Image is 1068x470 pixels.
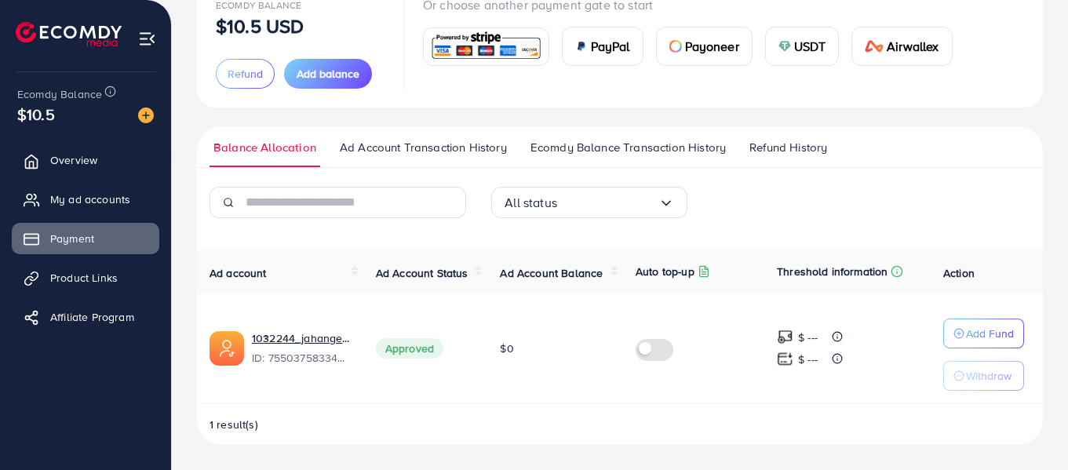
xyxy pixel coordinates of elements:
[138,30,156,48] img: menu
[943,361,1024,391] button: Withdraw
[216,16,304,35] p: $10.5 USD
[943,265,975,281] span: Action
[340,139,507,156] span: Ad Account Transaction History
[887,37,939,56] span: Airwallex
[505,191,557,215] span: All status
[50,270,118,286] span: Product Links
[669,40,682,53] img: card
[376,265,468,281] span: Ad Account Status
[50,191,130,207] span: My ad accounts
[500,341,513,356] span: $0
[491,187,687,218] div: Search for option
[12,301,159,333] a: Affiliate Program
[12,223,159,254] a: Payment
[423,27,549,66] a: card
[798,350,818,369] p: $ ---
[794,37,826,56] span: USDT
[685,37,739,56] span: Payoneer
[216,59,275,89] button: Refund
[777,351,793,367] img: top-up amount
[210,331,244,366] img: ic-ads-acc.e4c84228.svg
[12,262,159,293] a: Product Links
[12,144,159,176] a: Overview
[530,139,726,156] span: Ecomdy Balance Transaction History
[17,103,55,126] span: $10.5
[636,262,694,281] p: Auto top-up
[138,107,154,123] img: image
[851,27,952,66] a: cardAirwallex
[210,417,258,432] span: 1 result(s)
[777,329,793,345] img: top-up amount
[966,324,1014,343] p: Add Fund
[210,265,267,281] span: Ad account
[17,86,102,102] span: Ecomdy Balance
[252,330,351,346] a: 1032244_jahangeer add account_1757959141318
[12,184,159,215] a: My ad accounts
[50,152,97,168] span: Overview
[557,191,658,215] input: Search for option
[562,27,643,66] a: cardPayPal
[943,319,1024,348] button: Add Fund
[252,350,351,366] span: ID: 7550375833454510087
[376,338,443,359] span: Approved
[777,262,888,281] p: Threshold information
[50,231,94,246] span: Payment
[428,30,544,64] img: card
[765,27,840,66] a: cardUSDT
[865,40,884,53] img: card
[1001,399,1056,458] iframe: Chat
[591,37,630,56] span: PayPal
[798,328,818,347] p: $ ---
[656,27,753,66] a: cardPayoneer
[252,330,351,366] div: <span class='underline'>1032244_jahangeer add account_1757959141318</span></br>7550375833454510087
[284,59,372,89] button: Add balance
[213,139,316,156] span: Balance Allocation
[778,40,791,53] img: card
[297,66,359,82] span: Add balance
[50,309,134,325] span: Affiliate Program
[966,366,1012,385] p: Withdraw
[16,22,122,46] img: logo
[500,265,603,281] span: Ad Account Balance
[575,40,588,53] img: card
[749,139,827,156] span: Refund History
[228,66,263,82] span: Refund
